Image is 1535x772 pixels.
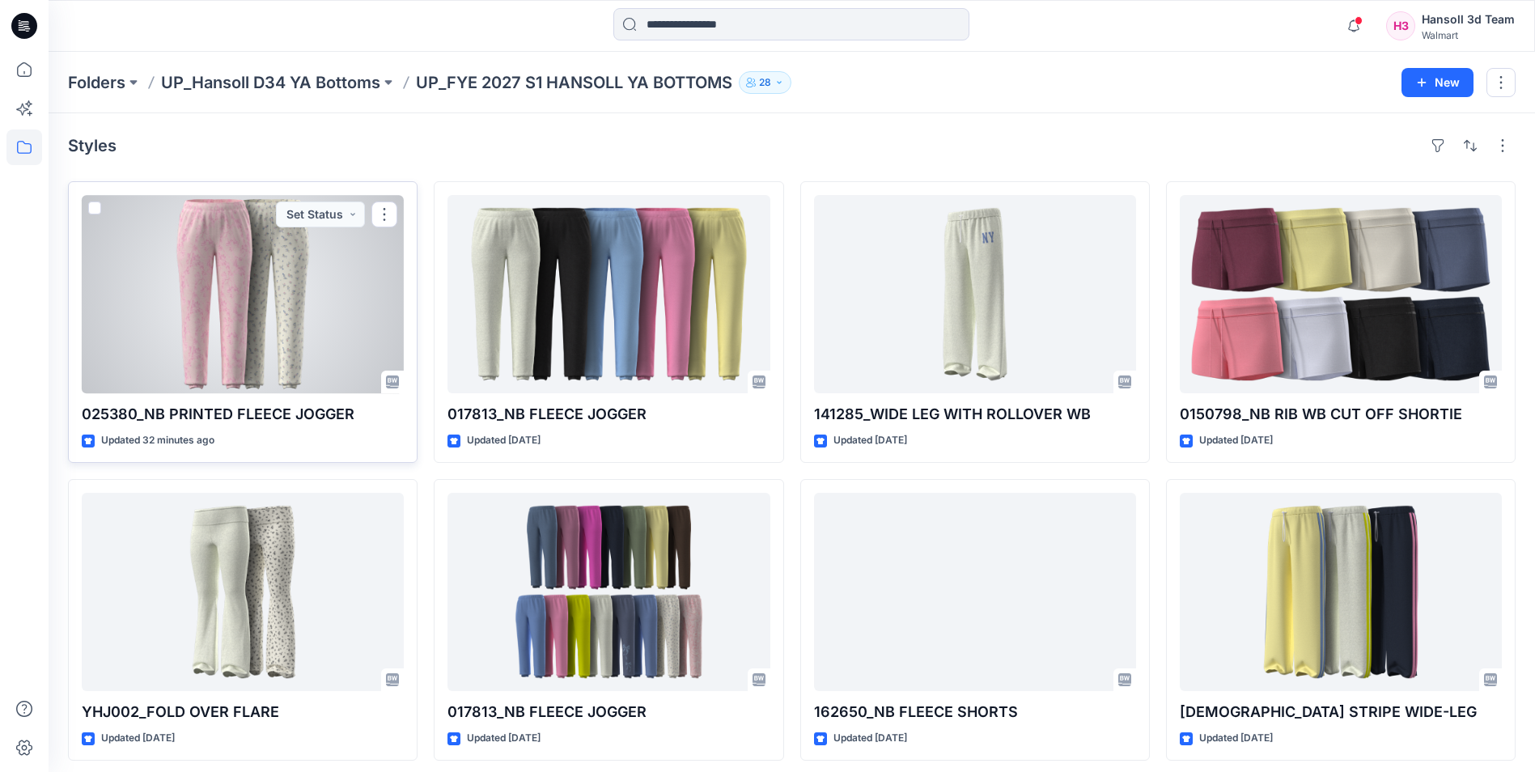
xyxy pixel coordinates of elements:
[833,432,907,449] p: Updated [DATE]
[814,403,1136,426] p: 141285_WIDE LEG WITH ROLLOVER WB
[814,195,1136,393] a: 141285_WIDE LEG WITH ROLLOVER WB
[814,701,1136,723] p: 162650_NB FLEECE SHORTS
[447,403,770,426] p: 017813_NB FLEECE JOGGER
[833,730,907,747] p: Updated [DATE]
[1422,10,1515,29] div: Hansoll 3d Team
[739,71,791,94] button: 28
[1401,68,1474,97] button: New
[1199,730,1273,747] p: Updated [DATE]
[447,493,770,691] a: 017813_NB FLEECE JOGGER
[1180,403,1502,426] p: 0150798_NB RIB WB CUT OFF SHORTIE
[68,71,125,94] a: Folders
[1180,195,1502,393] a: 0150798_NB RIB WB CUT OFF SHORTIE
[82,493,404,691] a: YHJ002_FOLD OVER FLARE
[1386,11,1415,40] div: H3
[82,195,404,393] a: 025380_NB PRINTED FLEECE JOGGER
[101,730,175,747] p: Updated [DATE]
[759,74,771,91] p: 28
[1180,701,1502,723] p: [DEMOGRAPHIC_DATA] STRIPE WIDE-LEG
[447,195,770,393] a: 017813_NB FLEECE JOGGER
[68,136,117,155] h4: Styles
[467,432,541,449] p: Updated [DATE]
[416,71,732,94] p: UP_FYE 2027 S1 HANSOLL YA BOTTOMS
[161,71,380,94] a: UP_Hansoll D34 YA Bottoms
[82,701,404,723] p: YHJ002_FOLD OVER FLARE
[101,432,214,449] p: Updated 32 minutes ago
[447,701,770,723] p: 017813_NB FLEECE JOGGER
[82,403,404,426] p: 025380_NB PRINTED FLEECE JOGGER
[1422,29,1515,41] div: Walmart
[1199,432,1273,449] p: Updated [DATE]
[1180,493,1502,691] a: YHJ015_STRAIGHT STRIPE WIDE-LEG
[467,730,541,747] p: Updated [DATE]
